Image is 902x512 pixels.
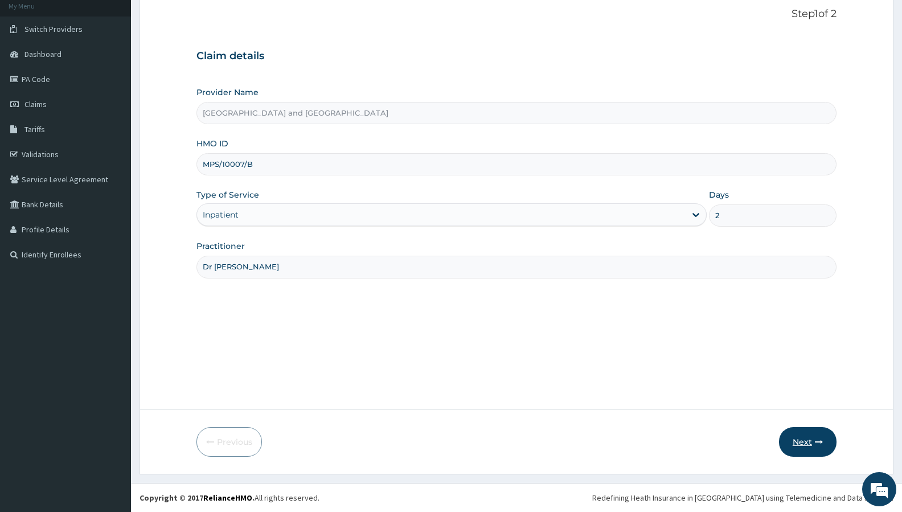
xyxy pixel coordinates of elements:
[21,57,46,85] img: d_794563401_company_1708531726252_794563401
[196,138,228,149] label: HMO ID
[59,64,191,79] div: Chat with us now
[196,8,837,21] p: Step 1 of 2
[140,493,255,503] strong: Copyright © 2017 .
[187,6,214,33] div: Minimize live chat window
[203,209,239,220] div: Inpatient
[196,153,837,175] input: Enter HMO ID
[196,50,837,63] h3: Claim details
[709,189,729,200] label: Days
[24,24,83,34] span: Switch Providers
[196,256,837,278] input: Enter Name
[24,99,47,109] span: Claims
[196,87,259,98] label: Provider Name
[24,124,45,134] span: Tariffs
[196,189,259,200] label: Type of Service
[66,144,157,259] span: We're online!
[196,240,245,252] label: Practitioner
[203,493,252,503] a: RelianceHMO
[6,311,217,351] textarea: Type your message and hit 'Enter'
[779,427,837,457] button: Next
[24,49,61,59] span: Dashboard
[131,483,902,512] footer: All rights reserved.
[196,427,262,457] button: Previous
[592,492,893,503] div: Redefining Heath Insurance in [GEOGRAPHIC_DATA] using Telemedicine and Data Science!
